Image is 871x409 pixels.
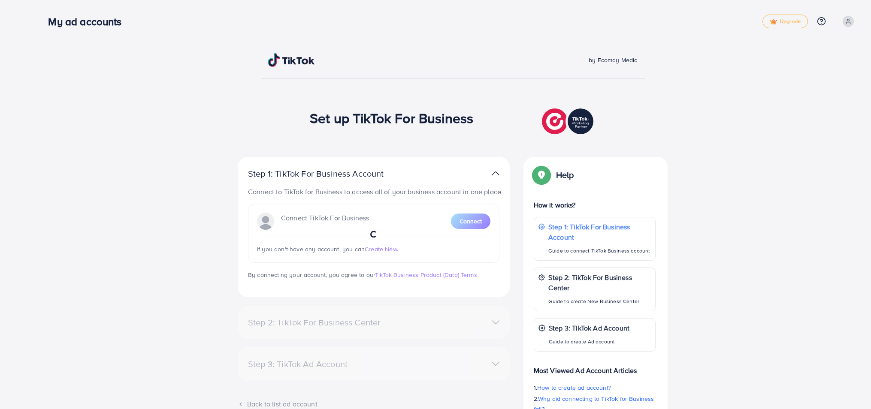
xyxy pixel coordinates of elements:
[548,272,651,293] p: Step 2: TikTok For Business Center
[248,168,411,179] p: Step 1: TikTok For Business Account
[268,53,315,67] img: TikTok
[589,56,638,64] span: by Ecomdy Media
[492,167,499,180] img: TikTok partner
[548,296,651,307] p: Guide to create New Business Center
[548,246,651,256] p: Guide to connect TikTok Business account
[770,18,801,25] span: Upgrade
[534,358,656,376] p: Most Viewed Ad Account Articles
[537,383,611,392] span: How to create ad account?
[310,110,473,126] h1: Set up TikTok For Business
[762,15,808,28] a: tickUpgrade
[48,15,128,28] h3: My ad accounts
[770,19,777,25] img: tick
[542,106,596,136] img: TikTok partner
[556,170,574,180] p: Help
[534,200,656,210] p: How it works?
[238,399,510,409] div: Back to list ad account
[548,222,651,242] p: Step 1: TikTok For Business Account
[534,167,549,183] img: Popup guide
[534,382,656,393] p: 1.
[549,337,629,347] p: Guide to create Ad account
[549,323,629,333] p: Step 3: TikTok Ad Account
